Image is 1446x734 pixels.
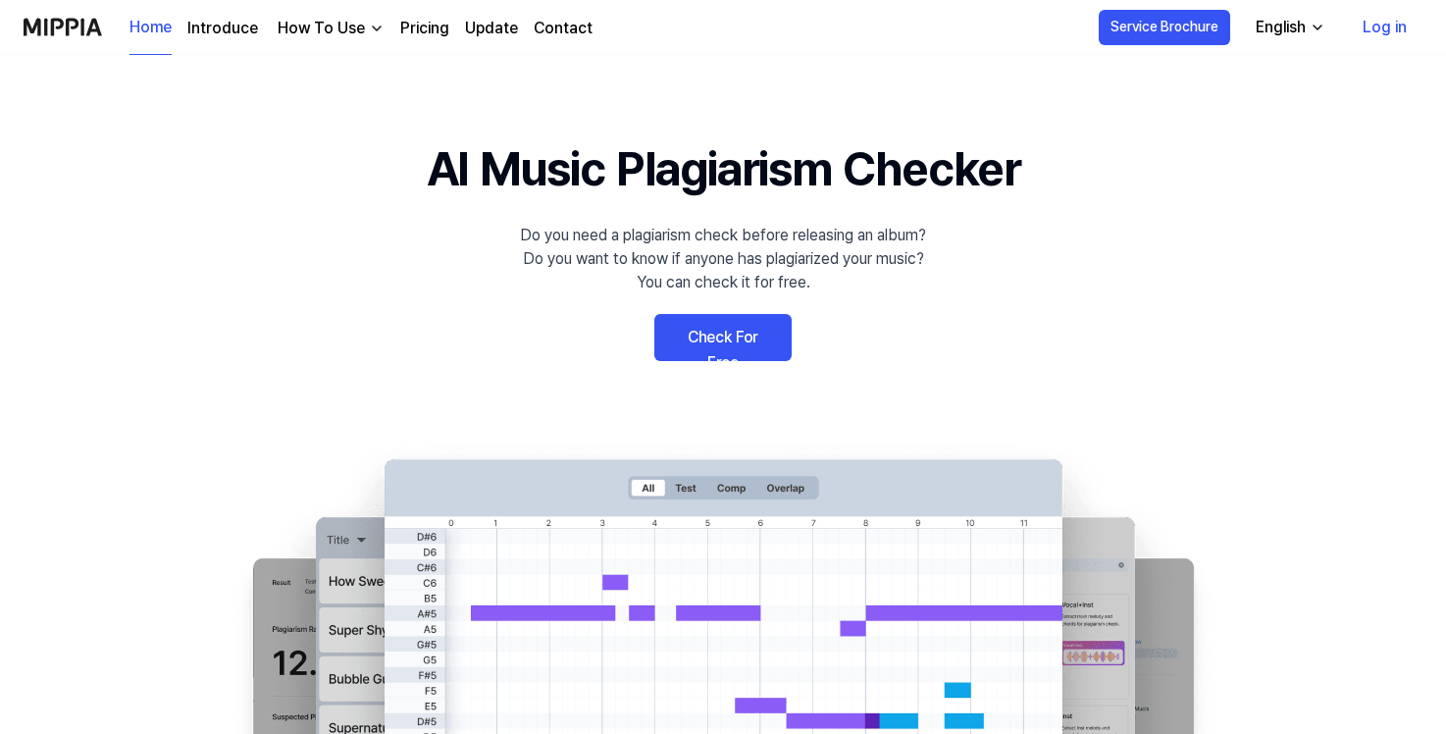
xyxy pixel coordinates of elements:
[274,17,369,40] div: How To Use
[129,1,172,55] a: Home
[274,17,385,40] button: How To Use
[1240,8,1337,47] button: English
[400,17,449,40] a: Pricing
[465,17,518,40] a: Update
[520,224,926,294] div: Do you need a plagiarism check before releasing an album? Do you want to know if anyone has plagi...
[534,17,593,40] a: Contact
[1099,10,1230,45] button: Service Brochure
[654,314,792,361] a: Check For Free
[187,17,258,40] a: Introduce
[369,21,385,36] img: down
[427,133,1020,204] h1: AI Music Plagiarism Checker
[1252,16,1310,39] div: English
